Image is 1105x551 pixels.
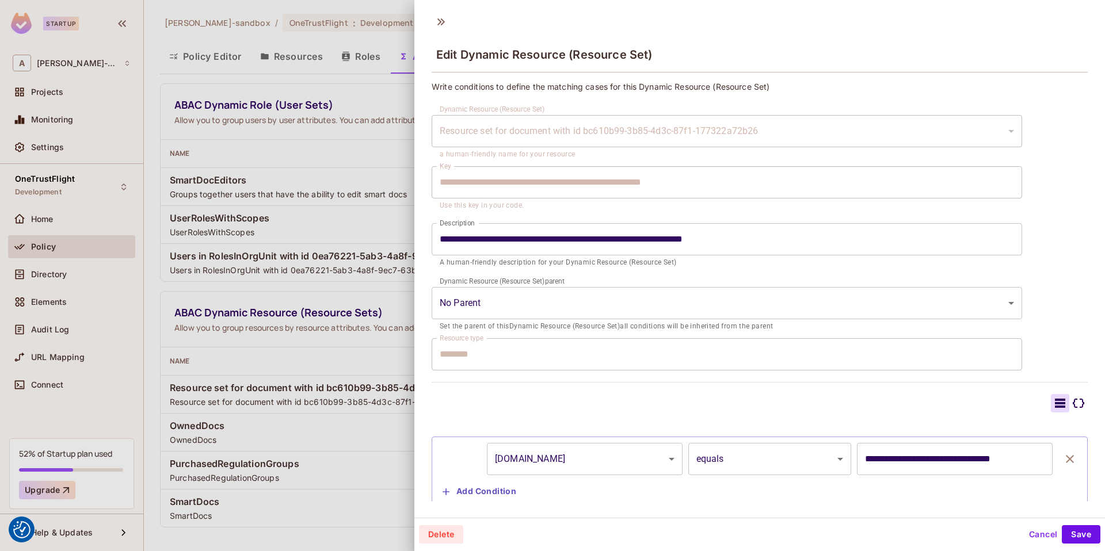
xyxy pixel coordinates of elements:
[13,521,31,538] img: Revisit consent button
[1062,525,1100,544] button: Save
[440,321,1014,332] p: Set the parent of this Dynamic Resource (Resource Set) all conditions will be inherited from the ...
[440,257,1014,269] p: A human-friendly description for your Dynamic Resource (Resource Set)
[1024,525,1062,544] button: Cancel
[438,483,521,501] button: Add Condition
[440,200,1014,212] p: Use this key in your code.
[432,81,1088,92] p: Write conditions to define the matching cases for this Dynamic Resource (Resource Set)
[432,287,1022,319] div: Without label
[432,115,1022,147] div: Without label
[487,443,683,475] div: [DOMAIN_NAME]
[440,276,565,286] label: Dynamic Resource (Resource Set) parent
[440,161,451,171] label: Key
[688,443,852,475] div: equals
[440,149,1014,160] p: a human-friendly name for your resource
[436,48,652,62] span: Edit Dynamic Resource (Resource Set)
[419,525,463,544] button: Delete
[13,521,31,538] button: Consent Preferences
[440,333,483,343] label: Resource type
[440,104,545,114] label: Dynamic Resource (Resource Set)
[440,218,475,228] label: Description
